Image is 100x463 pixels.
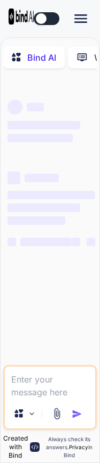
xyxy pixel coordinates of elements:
img: bind-logo [30,442,40,452]
span: ‌ [20,238,72,246]
img: Pick Models [27,409,36,418]
span: ‌ [25,174,59,182]
img: icon [72,409,82,419]
span: ‌ [7,134,73,142]
span: ‌ [27,103,44,111]
span: ‌ [7,238,16,246]
span: ‌ [7,216,65,225]
p: Bind AI [27,51,56,64]
span: Privacy [69,444,88,450]
span: ‌ [7,204,80,212]
span: ‌ [87,238,95,246]
span: ‌ [7,121,80,129]
img: Bind AI [9,9,34,25]
span: ‌ [72,238,80,246]
span: ‌ [7,191,95,199]
p: Created with Bind [3,434,28,460]
p: Always check its answers. in Bind [42,435,97,459]
img: attachment [51,408,63,420]
span: ‌ [7,100,22,115]
span: ‌ [7,172,20,184]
